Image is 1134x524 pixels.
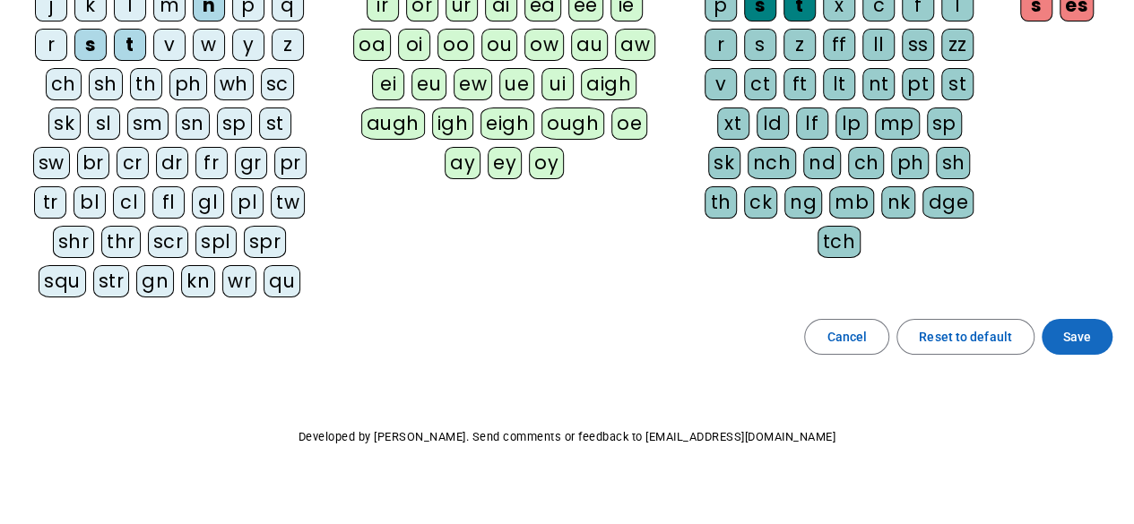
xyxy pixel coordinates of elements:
[148,226,189,258] div: scr
[848,147,884,179] div: ch
[156,147,188,179] div: dr
[783,68,816,100] div: ft
[823,68,855,100] div: lt
[936,147,970,179] div: sh
[529,147,564,179] div: oy
[176,107,210,140] div: sn
[432,107,474,140] div: igh
[581,68,636,100] div: aigh
[744,186,777,219] div: ck
[1063,326,1091,348] span: Save
[88,107,120,140] div: sl
[411,68,446,100] div: eu
[192,186,224,219] div: gl
[748,147,797,179] div: nch
[232,29,264,61] div: y
[14,426,1120,448] p: Developed by [PERSON_NAME]. Send comments or feedback to [EMAIL_ADDRESS][DOMAIN_NAME]
[195,147,228,179] div: fr
[222,265,256,297] div: wr
[35,29,67,61] div: r
[611,107,647,140] div: oe
[445,147,480,179] div: ay
[261,68,294,100] div: sc
[757,107,789,140] div: ld
[744,68,776,100] div: ct
[705,68,737,100] div: v
[39,265,86,297] div: squ
[48,107,81,140] div: sk
[783,29,816,61] div: z
[101,226,141,258] div: thr
[818,226,861,258] div: tch
[803,147,841,179] div: nd
[919,326,1012,348] span: Reset to default
[927,107,962,140] div: sp
[524,29,564,61] div: ow
[53,226,95,258] div: shr
[264,265,300,297] div: qu
[941,68,974,100] div: st
[74,29,107,61] div: s
[127,107,169,140] div: sm
[193,29,225,61] div: w
[796,107,828,140] div: lf
[941,29,974,61] div: zz
[708,147,740,179] div: sk
[113,186,145,219] div: cl
[902,68,934,100] div: pt
[231,186,264,219] div: pl
[499,68,534,100] div: ue
[235,147,267,179] div: gr
[480,107,534,140] div: eigh
[835,107,868,140] div: lp
[891,147,929,179] div: ph
[875,107,920,140] div: mp
[705,186,737,219] div: th
[169,68,207,100] div: ph
[481,29,517,61] div: ou
[46,68,82,100] div: ch
[77,147,109,179] div: br
[372,68,404,100] div: ei
[862,68,895,100] div: nt
[195,226,237,258] div: spl
[922,186,974,219] div: dge
[896,319,1034,355] button: Reset to default
[152,186,185,219] div: fl
[33,147,70,179] div: sw
[488,147,522,179] div: ey
[214,68,254,100] div: wh
[117,147,149,179] div: cr
[823,29,855,61] div: ff
[881,186,915,219] div: nk
[902,29,934,61] div: ss
[541,107,604,140] div: ough
[153,29,186,61] div: v
[862,29,895,61] div: ll
[136,265,174,297] div: gn
[1042,319,1112,355] button: Save
[114,29,146,61] div: t
[784,186,822,219] div: ng
[272,29,304,61] div: z
[244,226,287,258] div: spr
[89,68,123,100] div: sh
[274,147,307,179] div: pr
[361,107,425,140] div: augh
[130,68,162,100] div: th
[717,107,749,140] div: xt
[217,107,252,140] div: sp
[744,29,776,61] div: s
[705,29,737,61] div: r
[259,107,291,140] div: st
[829,186,874,219] div: mb
[454,68,492,100] div: ew
[437,29,474,61] div: oo
[74,186,106,219] div: bl
[34,186,66,219] div: tr
[804,319,889,355] button: Cancel
[93,265,130,297] div: str
[541,68,574,100] div: ui
[571,29,608,61] div: au
[827,326,867,348] span: Cancel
